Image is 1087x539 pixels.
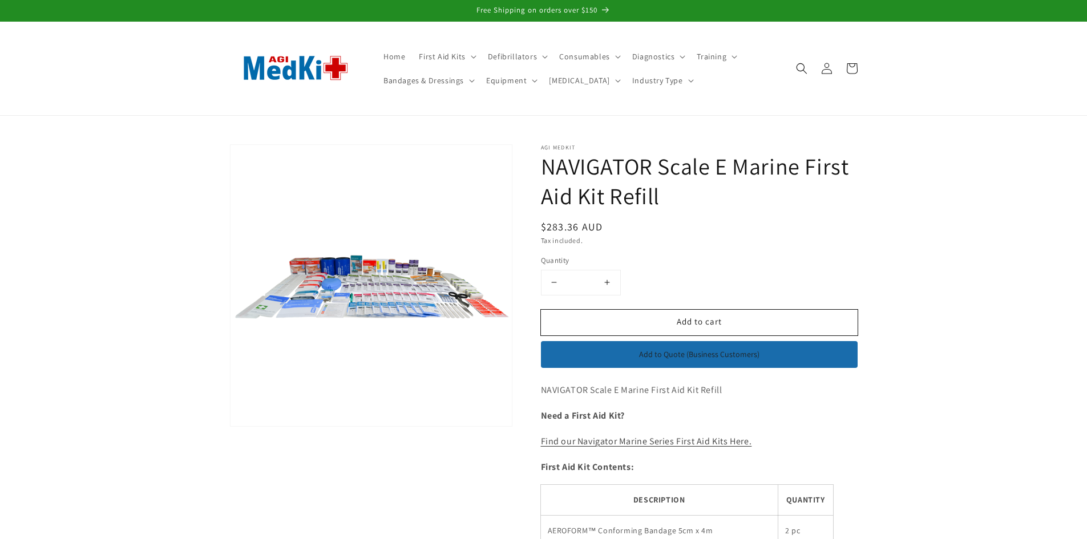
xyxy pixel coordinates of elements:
[541,461,635,473] strong: First Aid Kit Contents:
[541,235,858,246] div: Tax included.
[541,310,858,335] button: Add to cart
[541,382,858,399] p: NAVIGATOR Scale E Marine First Aid Kit Refill
[778,485,833,516] th: QUANTITY
[690,44,742,68] summary: Training
[632,75,683,86] span: Industry Type
[230,37,361,99] img: AGI MedKit
[11,6,1076,15] p: Free Shipping on orders over $150
[383,75,464,86] span: Bandages & Dressings
[677,316,722,327] span: Add to cart
[541,151,858,210] h1: NAVIGATOR Scale E Marine First Aid Kit Refill
[488,51,537,62] span: Defibrillators
[559,51,610,62] span: Consumables
[419,51,465,62] span: First Aid Kits
[377,44,412,68] a: Home
[632,51,675,62] span: Diagnostics
[486,75,527,86] span: Equipment
[542,68,625,92] summary: [MEDICAL_DATA]
[230,144,512,432] media-gallery: Gallery Viewer
[541,410,625,422] strong: Need a First Aid Kit?
[383,51,405,62] span: Home
[541,220,603,233] span: $283.36 AUD
[541,255,752,266] label: Quantity
[789,56,814,81] summary: Search
[697,51,726,62] span: Training
[541,144,858,151] p: AGI MedKit
[541,435,752,447] a: Find our Navigator Marine Series First Aid Kits Here.
[552,44,625,68] summary: Consumables
[549,75,609,86] span: [MEDICAL_DATA]
[412,44,480,68] summary: First Aid Kits
[541,485,778,516] th: DESCRIPTION
[377,68,479,92] summary: Bandages & Dressings
[481,44,552,68] summary: Defibrillators
[541,341,858,368] button: Add to Quote (Business Customers)
[479,68,542,92] summary: Equipment
[625,68,698,92] summary: Industry Type
[625,44,690,68] summary: Diagnostics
